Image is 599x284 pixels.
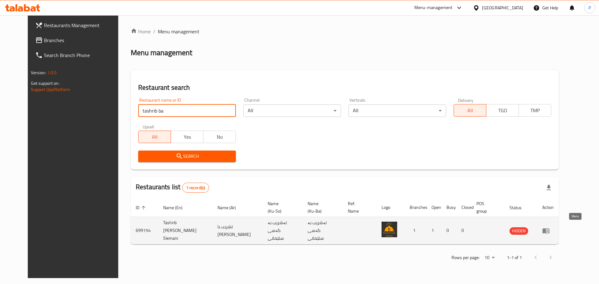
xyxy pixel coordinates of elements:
div: Total records count [182,183,209,193]
span: Search [143,152,231,160]
div: Export file [541,180,556,195]
button: TGO [486,104,519,117]
span: Name (Ar) [217,204,244,211]
th: Logo [377,198,405,217]
span: TMP [521,106,549,115]
input: Search for restaurant name or ID.. [138,104,236,117]
td: Tashrib [PERSON_NAME] Slemani [158,217,212,244]
span: Get support on: [31,79,60,87]
a: Restaurants Management [30,18,128,33]
button: No [203,131,236,143]
span: 1.0.0 [47,69,57,77]
a: Search Branch Phone [30,48,128,63]
th: Action [537,198,559,217]
img: Tashrib Ba Gasi Slemani [382,222,397,237]
label: Delivery [458,98,474,102]
h2: Restaurant search [138,83,551,92]
th: Branches [405,198,426,217]
span: Search Branch Phone [44,51,123,59]
div: Rows per page: [482,253,497,262]
th: Open [426,198,441,217]
td: 0 [441,217,456,244]
a: Support.OpsPlatform [31,85,71,94]
span: All [141,132,168,142]
span: 1 record(s) [183,185,209,191]
button: All [138,131,171,143]
span: POS group [476,200,497,215]
span: Yes [173,132,201,142]
li: / [153,28,155,35]
span: Ref. Name [348,200,369,215]
label: Upsell [143,124,154,129]
span: TGO [489,106,516,115]
span: All [456,106,484,115]
td: تەشریب بە گەسی سلێمانی [303,217,343,244]
nav: breadcrumb [131,28,559,35]
span: Branches [44,36,123,44]
span: Status [509,204,530,211]
td: 699154 [131,217,158,244]
h2: Menu management [131,48,192,58]
button: TMP [519,104,551,117]
span: Name (Ku-So) [268,200,295,215]
p: Rows per page: [451,254,480,262]
span: HIDDEN [509,227,528,234]
button: All [454,104,486,117]
button: Search [138,151,236,162]
th: Closed [456,198,471,217]
button: Yes [171,131,203,143]
table: enhanced table [131,198,559,244]
a: Branches [30,33,128,48]
div: Menu-management [414,4,453,12]
td: 1 [426,217,441,244]
td: 0 [456,217,471,244]
th: Busy [441,198,456,217]
td: 1 [405,217,426,244]
span: Menu management [158,28,199,35]
a: Home [131,28,151,35]
p: 1-1 of 1 [507,254,522,262]
span: ID [136,204,148,211]
span: Restaurants Management [44,22,123,29]
span: P [588,4,591,11]
div: [GEOGRAPHIC_DATA] [482,4,523,11]
h2: Restaurants list [136,182,209,193]
span: No [206,132,233,142]
td: تشريب با [PERSON_NAME] [212,217,263,244]
div: All [348,104,446,117]
span: Version: [31,69,46,77]
td: تەشریب بە گەسی سلێمانی [263,217,303,244]
div: All [243,104,341,117]
span: Name (En) [163,204,191,211]
span: Name (Ku-Ba) [308,200,335,215]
